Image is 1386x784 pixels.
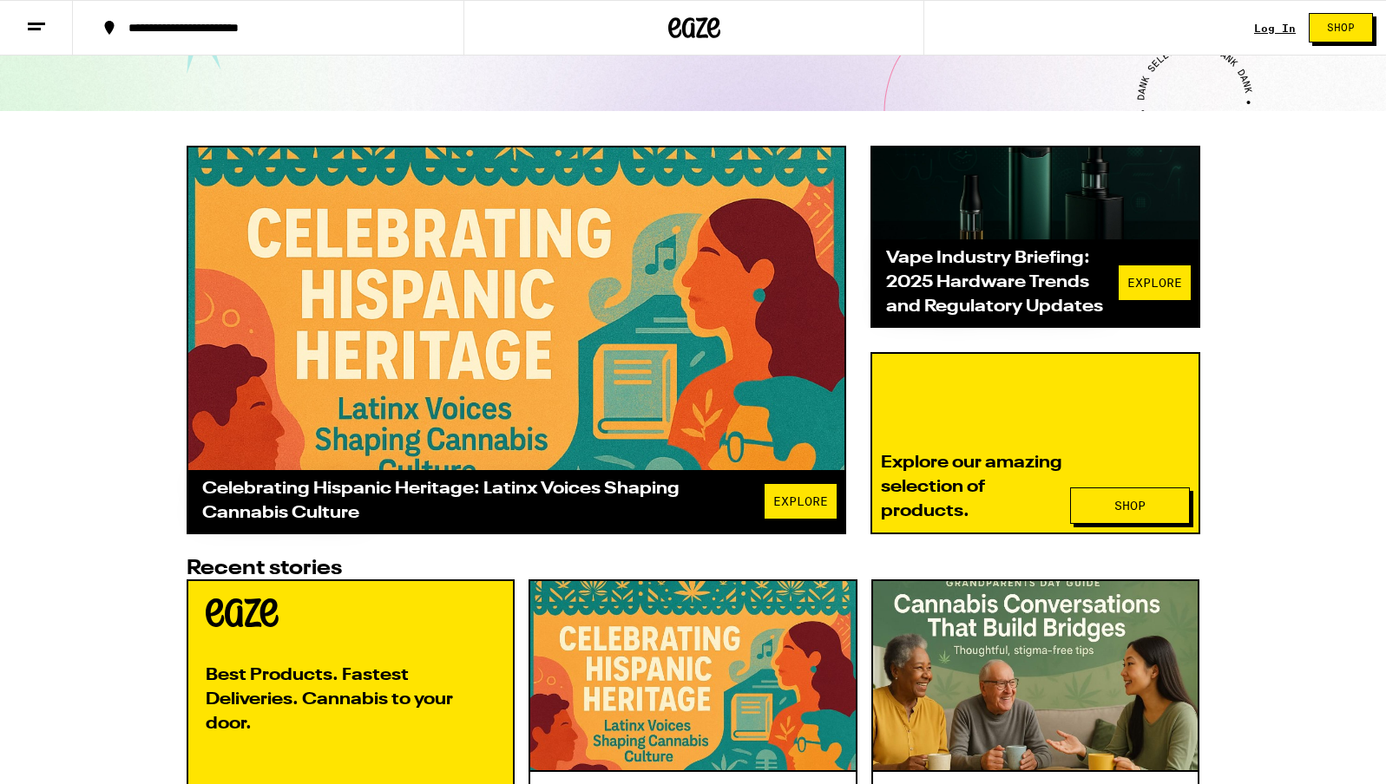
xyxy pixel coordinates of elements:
[1070,487,1190,524] button: Shop
[1114,500,1146,512] span: Shop
[1327,23,1355,33] span: Shop
[1127,277,1182,289] span: Explore
[881,451,1070,524] div: Explore our amazing selection of products.
[764,483,838,519] button: Explore
[773,495,828,507] span: Explore
[187,146,846,534] a: Celebrating Hispanic Heritage: Latinx Voices Shaping Cannabis CultureExplore
[202,477,764,526] div: Celebrating Hispanic Heritage: Latinx Voices Shaping Cannabis Culture
[1309,13,1373,42] button: Shop
[870,352,1200,534] a: Explore our amazing selection of products.Shop
[10,12,125,26] span: Hi. Need any help?
[1118,265,1192,301] button: Explore
[886,246,1118,319] div: Vape Industry Briefing: 2025 Hardware Trends and Regulatory Updates
[1254,23,1296,34] a: Log In
[870,146,1200,328] a: Vape Industry Briefing: 2025 Hardware Trends and Regulatory UpdatesExplore
[187,559,1200,579] h2: Recent stories
[1296,13,1386,42] a: Shop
